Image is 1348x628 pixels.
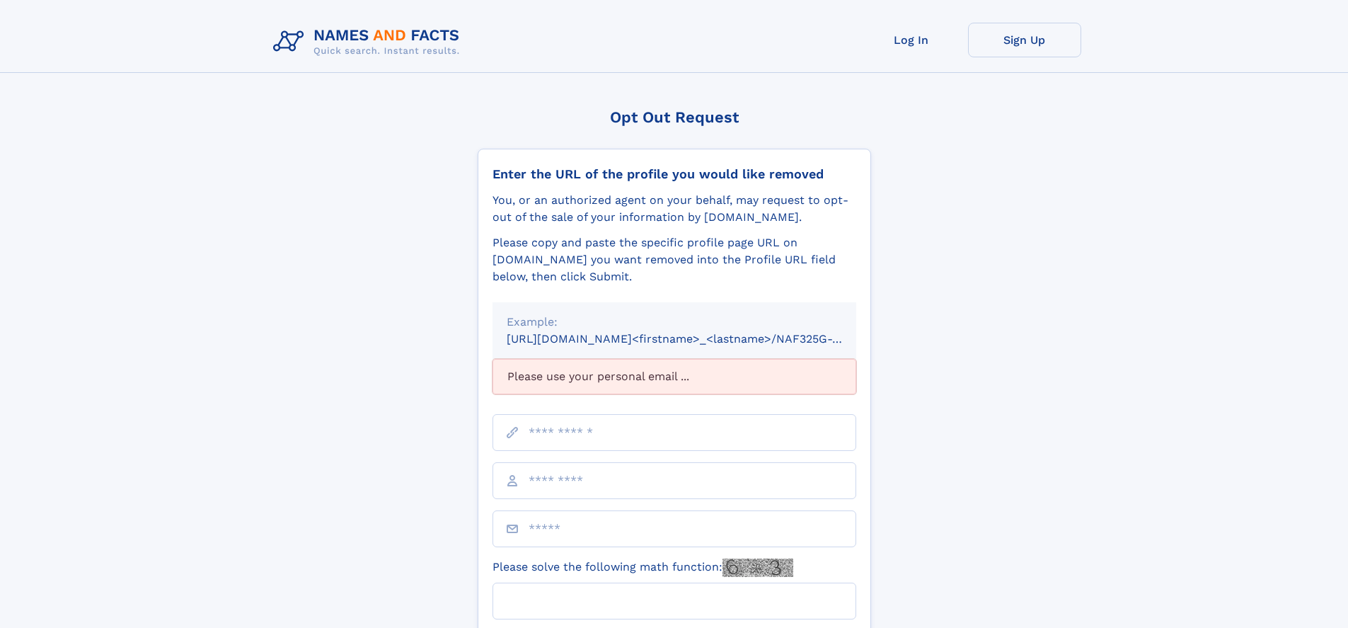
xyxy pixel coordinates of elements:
div: You, or an authorized agent on your behalf, may request to opt-out of the sale of your informatio... [492,192,856,226]
img: Logo Names and Facts [267,23,471,61]
div: Please copy and paste the specific profile page URL on [DOMAIN_NAME] you want removed into the Pr... [492,234,856,285]
div: Example: [507,314,842,331]
a: Log In [855,23,968,57]
div: Please use your personal email ... [492,359,856,394]
a: Sign Up [968,23,1081,57]
div: Enter the URL of the profile you would like removed [492,166,856,182]
div: Opt Out Request [478,108,871,126]
label: Please solve the following math function: [492,559,793,577]
small: [URL][DOMAIN_NAME]<firstname>_<lastname>/NAF325G-xxxxxxxx [507,332,883,346]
